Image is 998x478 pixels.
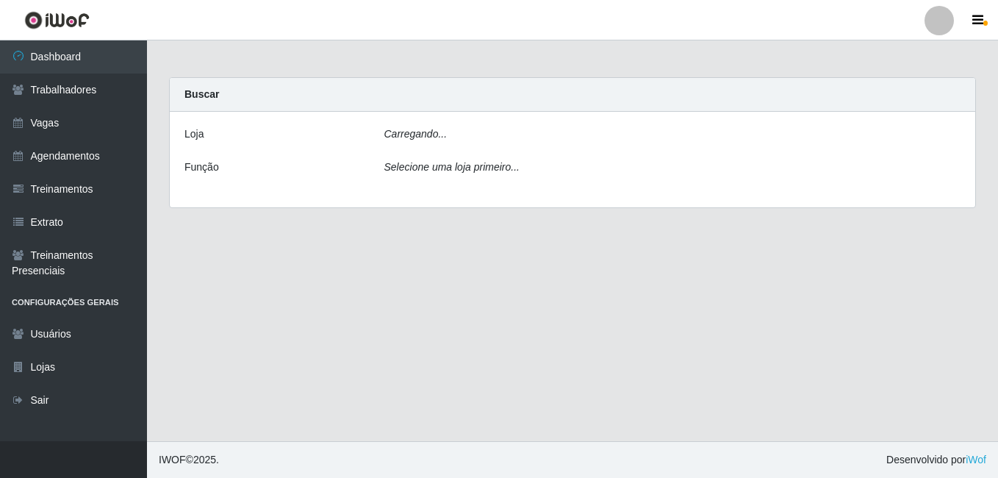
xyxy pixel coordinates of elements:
[886,452,986,468] span: Desenvolvido por
[184,160,219,175] label: Função
[159,454,186,465] span: IWOF
[159,452,219,468] span: © 2025 .
[384,128,448,140] i: Carregando...
[184,126,204,142] label: Loja
[966,454,986,465] a: iWof
[384,161,520,173] i: Selecione uma loja primeiro...
[184,88,219,100] strong: Buscar
[24,11,90,29] img: CoreUI Logo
